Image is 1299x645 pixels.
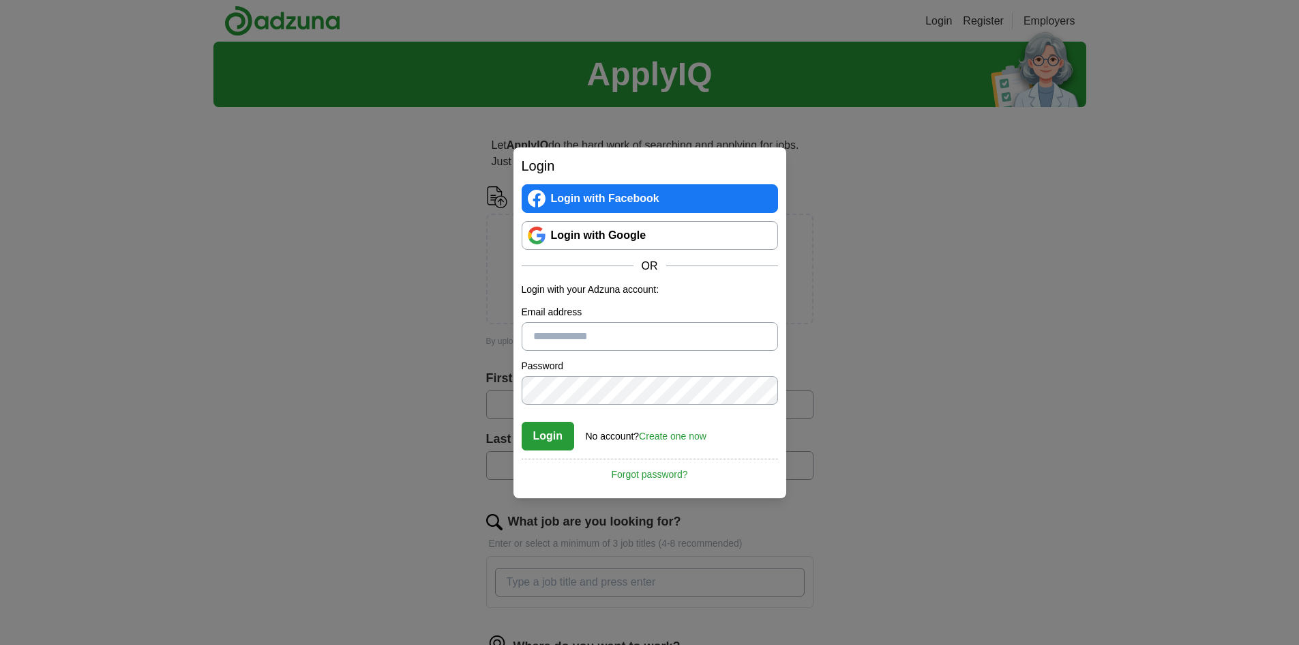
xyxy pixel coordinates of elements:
[633,258,666,274] span: OR
[522,283,778,297] p: Login with your Adzuna account:
[586,421,706,444] div: No account?
[639,431,706,442] a: Create one now
[522,359,778,373] label: Password
[522,422,575,450] button: Login
[522,221,778,250] a: Login with Google
[522,184,778,213] a: Login with Facebook
[522,305,778,319] label: Email address
[522,156,778,176] h2: Login
[522,459,778,482] a: Forgot password?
